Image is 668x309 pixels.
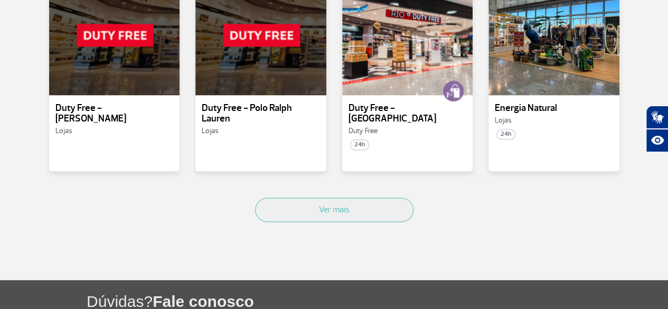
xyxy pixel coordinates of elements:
[202,103,320,124] p: Duty Free - Polo Ralph Lauren
[202,126,219,135] span: Lojas
[349,126,378,135] span: Duty Free
[349,103,467,124] p: Duty Free - [GEOGRAPHIC_DATA]
[646,129,668,152] button: Abrir recursos assistivos.
[443,80,464,101] img: loja-de-compras.png
[646,106,668,129] button: Abrir tradutor de língua de sinais.
[495,103,613,114] p: Energia Natural
[55,103,174,124] p: Duty Free - [PERSON_NAME]
[255,198,413,222] button: Ver mais
[496,129,515,139] span: 24h
[646,106,668,152] div: Plugin de acessibilidade da Hand Talk.
[55,126,72,135] span: Lojas
[350,139,369,150] span: 24h
[495,116,512,125] span: Lojas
